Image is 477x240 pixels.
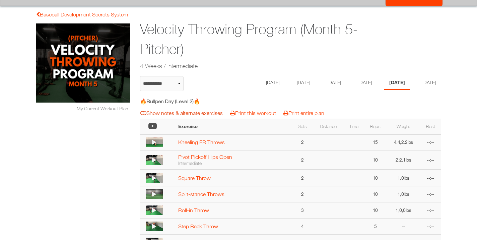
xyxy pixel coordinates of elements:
a: Show notes & alternate exercises [140,110,223,116]
a: Split-stance Throws [178,191,224,197]
td: 10 [364,170,387,186]
th: Distance [313,119,344,134]
img: thumbnail.png [146,155,163,165]
div: Intermediate [178,160,289,166]
span: lbs [404,191,409,197]
th: Exercise [175,119,292,134]
a: Square Throw [178,175,211,181]
td: 10 [364,150,387,170]
li: Day 1 [261,76,284,90]
li: Day 5 [384,76,410,90]
a: Step Back Throw [178,223,218,229]
li: Day 2 [292,76,315,90]
img: thumbnail.png [146,137,163,147]
div: My Current Workout Plan [36,105,130,112]
h5: 🔥Bullpen Day (Level 2)🔥 [140,98,260,105]
img: thumbnail.png [146,205,163,215]
th: Reps [364,119,387,134]
h1: Velocity Throwing Program (Month 5-Pitcher) [140,19,389,59]
li: Day 4 [353,76,377,90]
td: --:-- [420,202,441,218]
th: Weight [387,119,420,134]
td: 2 [292,150,313,170]
span: lbs [406,157,411,163]
td: 4 [292,218,313,234]
a: Print entire plan [283,110,324,116]
li: Day 6 [417,76,441,90]
span: lbs [407,139,413,145]
td: 15 [364,134,387,150]
li: Day 3 [323,76,346,90]
td: -- [387,218,420,234]
td: --:-- [420,150,441,170]
a: Print this workout [230,110,276,116]
td: 10 [364,186,387,202]
span: lbs [406,207,411,213]
td: 1,0,0 [387,202,420,218]
a: Pivot Pickoff Hips Open [178,154,232,160]
h2: 4 Weeks / Intermediate [140,62,389,70]
td: 1,0 [387,186,420,202]
td: --:-- [420,170,441,186]
td: 2 [292,170,313,186]
img: thumbnail.png [146,173,163,182]
img: thumbnail.png [146,222,163,231]
a: Kneeling ER Throws [178,139,225,145]
a: Baseball Development Secrets System [36,11,128,17]
td: --:-- [420,218,441,234]
th: Sets [292,119,313,134]
th: Time [343,119,364,134]
th: Rest [420,119,441,134]
td: --:-- [420,186,441,202]
td: 4.4,2.2 [387,134,420,150]
td: 5 [364,218,387,234]
td: 10 [364,202,387,218]
img: thumbnail.png [146,189,163,199]
a: Roll-in Throw [178,207,209,213]
td: 1,0 [387,170,420,186]
td: 3 [292,202,313,218]
td: 2 [292,186,313,202]
td: --:-- [420,134,441,150]
span: lbs [404,175,409,181]
td: 2.2,1 [387,150,420,170]
td: 2 [292,134,313,150]
img: Velocity Throwing Program (Month 5-Pitcher) [36,23,130,103]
